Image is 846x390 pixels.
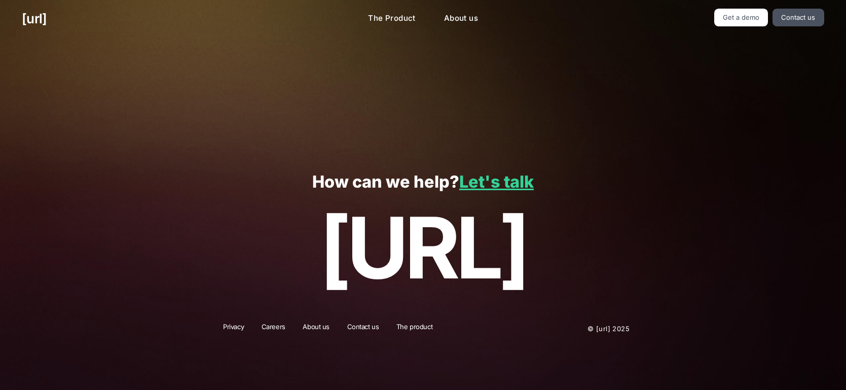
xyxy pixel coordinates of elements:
[714,9,768,26] a: Get a demo
[22,9,47,28] a: [URL]
[216,322,250,335] a: Privacy
[22,173,824,192] p: How can we help?
[22,200,824,296] p: [URL]
[526,322,630,335] p: © [URL] 2025
[436,9,486,28] a: About us
[459,172,534,192] a: Let's talk
[296,322,336,335] a: About us
[773,9,824,26] a: Contact us
[341,322,386,335] a: Contact us
[255,322,292,335] a: Careers
[390,322,439,335] a: The product
[360,9,424,28] a: The Product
